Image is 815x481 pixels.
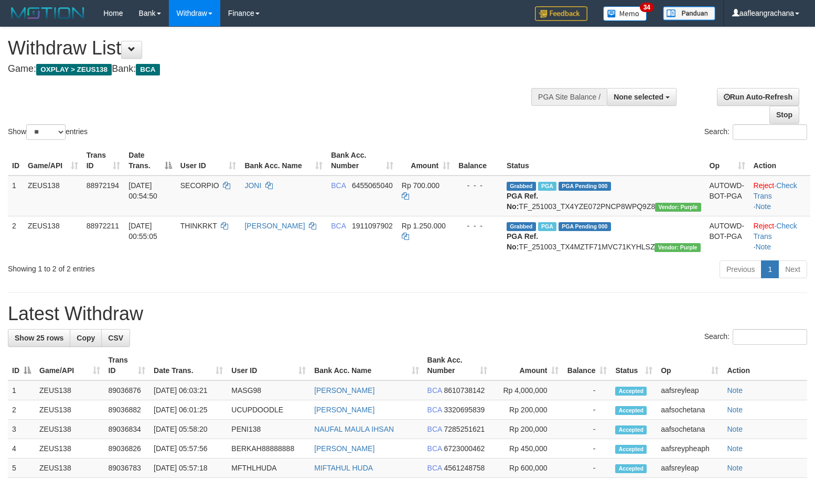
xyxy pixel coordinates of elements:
[458,180,498,191] div: - - -
[35,420,104,439] td: ZEUS138
[176,146,241,176] th: User ID: activate to sort column ascending
[398,146,454,176] th: Amount: activate to sort column ascending
[491,380,563,400] td: Rp 4,000,000
[124,146,176,176] th: Date Trans.: activate to sort column descending
[104,439,150,458] td: 89036826
[149,439,227,458] td: [DATE] 05:57:56
[26,124,66,140] select: Showentries
[538,222,556,231] span: Marked by aafnoeunsreypich
[663,6,715,20] img: panduan.png
[8,124,88,140] label: Show entries
[423,351,491,380] th: Bank Acc. Number: activate to sort column ascending
[507,182,536,191] span: Grabbed
[733,124,807,140] input: Search:
[754,181,797,200] a: Check Trans
[705,176,749,216] td: AUTOWD-BOT-PGA
[615,425,647,434] span: Accepted
[657,400,723,420] td: aafsochetana
[444,425,485,433] span: Copy 7285251621 to clipboard
[70,329,102,347] a: Copy
[444,406,485,414] span: Copy 3320695839 to clipboard
[705,216,749,256] td: AUTOWD-BOT-PGA
[36,64,112,75] span: OXPLAY > ZEUS138
[8,329,70,347] a: Show 25 rows
[538,182,556,191] span: Marked by aafnoeunsreypich
[749,176,810,216] td: · ·
[778,260,807,278] a: Next
[352,181,393,190] span: Copy 6455065040 to clipboard
[149,351,227,380] th: Date Trans.: activate to sort column ascending
[15,334,63,342] span: Show 25 rows
[8,351,35,380] th: ID: activate to sort column descending
[563,351,611,380] th: Balance: activate to sort column ascending
[331,181,346,190] span: BCA
[727,386,743,395] a: Note
[502,176,705,216] td: TF_251003_TX4YZE072PNCP8WPQ9Z8
[614,93,663,101] span: None selected
[310,351,423,380] th: Bank Acc. Name: activate to sort column ascending
[87,181,119,190] span: 88972194
[314,386,374,395] a: [PERSON_NAME]
[723,351,807,380] th: Action
[227,458,310,478] td: MFTHLHUDA
[754,181,775,190] a: Reject
[611,351,657,380] th: Status: activate to sort column ascending
[35,351,104,380] th: Game/API: activate to sort column ascending
[749,146,810,176] th: Action
[563,458,611,478] td: -
[755,243,771,251] a: Note
[8,146,24,176] th: ID
[104,400,150,420] td: 89036882
[104,380,150,400] td: 89036876
[244,181,261,190] a: JONI
[754,222,775,230] a: Reject
[331,222,346,230] span: BCA
[615,387,647,396] span: Accepted
[615,464,647,473] span: Accepted
[657,351,723,380] th: Op: activate to sort column ascending
[427,464,442,472] span: BCA
[77,334,95,342] span: Copy
[535,6,587,21] img: Feedback.jpg
[427,425,442,433] span: BCA
[402,222,446,230] span: Rp 1.250.000
[136,64,159,75] span: BCA
[352,222,393,230] span: Copy 1911097902 to clipboard
[733,329,807,345] input: Search:
[657,458,723,478] td: aafsreyleap
[8,64,533,74] h4: Game: Bank:
[655,243,700,252] span: Vendor URL: https://trx4.1velocity.biz
[35,458,104,478] td: ZEUS138
[761,260,779,278] a: 1
[227,380,310,400] td: MASG98
[8,176,24,216] td: 1
[87,222,119,230] span: 88972211
[180,222,217,230] span: THINKRKT
[559,222,611,231] span: PGA Pending
[657,439,723,458] td: aafsreypheaph
[704,329,807,345] label: Search:
[491,351,563,380] th: Amount: activate to sort column ascending
[227,420,310,439] td: PENI138
[458,221,498,231] div: - - -
[705,146,749,176] th: Op: activate to sort column ascending
[454,146,502,176] th: Balance
[502,216,705,256] td: TF_251003_TX4MZTF71MVC71KYHLSZ
[314,425,394,433] a: NAUFAL MAULA IHSAN
[727,444,743,453] a: Note
[615,445,647,454] span: Accepted
[427,444,442,453] span: BCA
[502,146,705,176] th: Status
[563,439,611,458] td: -
[727,464,743,472] a: Note
[227,351,310,380] th: User ID: activate to sort column ascending
[717,88,799,106] a: Run Auto-Refresh
[8,5,88,21] img: MOTION_logo.png
[149,420,227,439] td: [DATE] 05:58:20
[108,334,123,342] span: CSV
[8,380,35,400] td: 1
[755,202,771,211] a: Note
[24,146,82,176] th: Game/API: activate to sort column ascending
[24,176,82,216] td: ZEUS138
[491,400,563,420] td: Rp 200,000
